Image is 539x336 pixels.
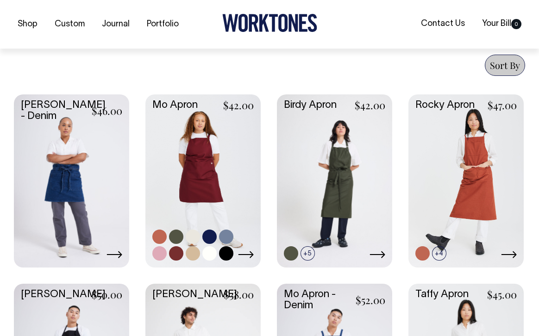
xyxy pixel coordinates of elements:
a: Portfolio [143,17,182,32]
a: Contact Us [417,16,469,31]
a: Custom [51,17,88,32]
a: Journal [98,17,133,32]
span: +4 [432,246,446,261]
span: +5 [301,246,315,261]
a: Shop [14,17,41,32]
span: 0 [511,19,521,29]
span: Sort By [490,59,520,71]
a: Your Bill0 [478,16,525,31]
